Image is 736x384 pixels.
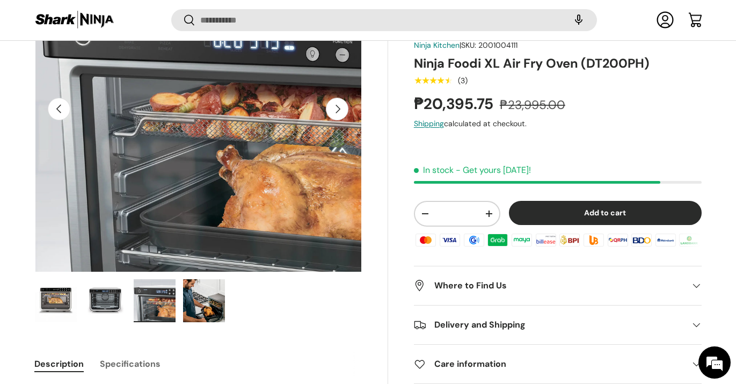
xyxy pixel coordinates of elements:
[56,60,180,74] div: Chat with us now
[456,164,531,176] p: - Get yours [DATE]!
[582,233,606,249] img: ubp
[414,233,438,249] img: master
[414,55,702,72] h1: Ninja Foodi XL Air Fry Oven (DT200PH)
[458,77,468,85] div: (3)
[414,40,460,50] a: Ninja Kitchen
[509,201,702,225] button: Add to cart
[478,40,518,50] span: 2001004111
[534,233,557,249] img: billease
[414,95,496,114] strong: ₱20,395.75
[606,233,629,249] img: qrph
[183,279,225,322] img: a-guy-enjoying-his-freshly-cooked-food-with-ninja-foodi-xl-air-fry-oven-view-sharkninja-philippines
[34,352,84,376] button: Description
[460,40,518,50] span: |
[414,76,452,86] span: ★★★★★
[34,10,115,31] img: Shark Ninja Philippines
[438,233,462,249] img: visa
[500,98,565,113] s: ₱23,995.00
[35,279,77,322] img: ninja-foodi-xl-air-fry-oven-with-sample-food-content-full-view-sharkninja-philippines
[414,279,684,292] h2: Where to Find Us
[462,233,485,249] img: gcash
[654,233,677,249] img: metrobank
[486,233,509,249] img: grabpay
[414,318,684,331] h2: Delivery and Shipping
[414,306,702,344] summary: Delivery and Shipping
[84,279,126,322] img: ninja-foodi-xl-air-fry-oven-power-on-mode-full-view-sharkninja-philippines
[677,233,701,249] img: landbank
[134,279,176,322] img: ninja-foodi-xl-air-fry-oven-with-sample-food-contents-zoom-view-sharkninja-philippines
[562,9,596,32] speech-search-button: Search by voice
[414,345,702,383] summary: Care information
[510,233,534,249] img: maya
[461,40,476,50] span: SKU:
[62,120,148,229] span: We're online!
[414,118,702,129] div: calculated at checkout.
[630,233,653,249] img: bdo
[558,233,581,249] img: bpi
[414,119,444,128] a: Shipping
[414,358,684,371] h2: Care information
[100,352,161,376] button: Specifications
[414,164,454,176] span: In stock
[414,76,452,86] div: 4.33 out of 5.0 stars
[5,264,205,301] textarea: Type your message and hit 'Enter'
[176,5,202,31] div: Minimize live chat window
[414,266,702,305] summary: Where to Find Us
